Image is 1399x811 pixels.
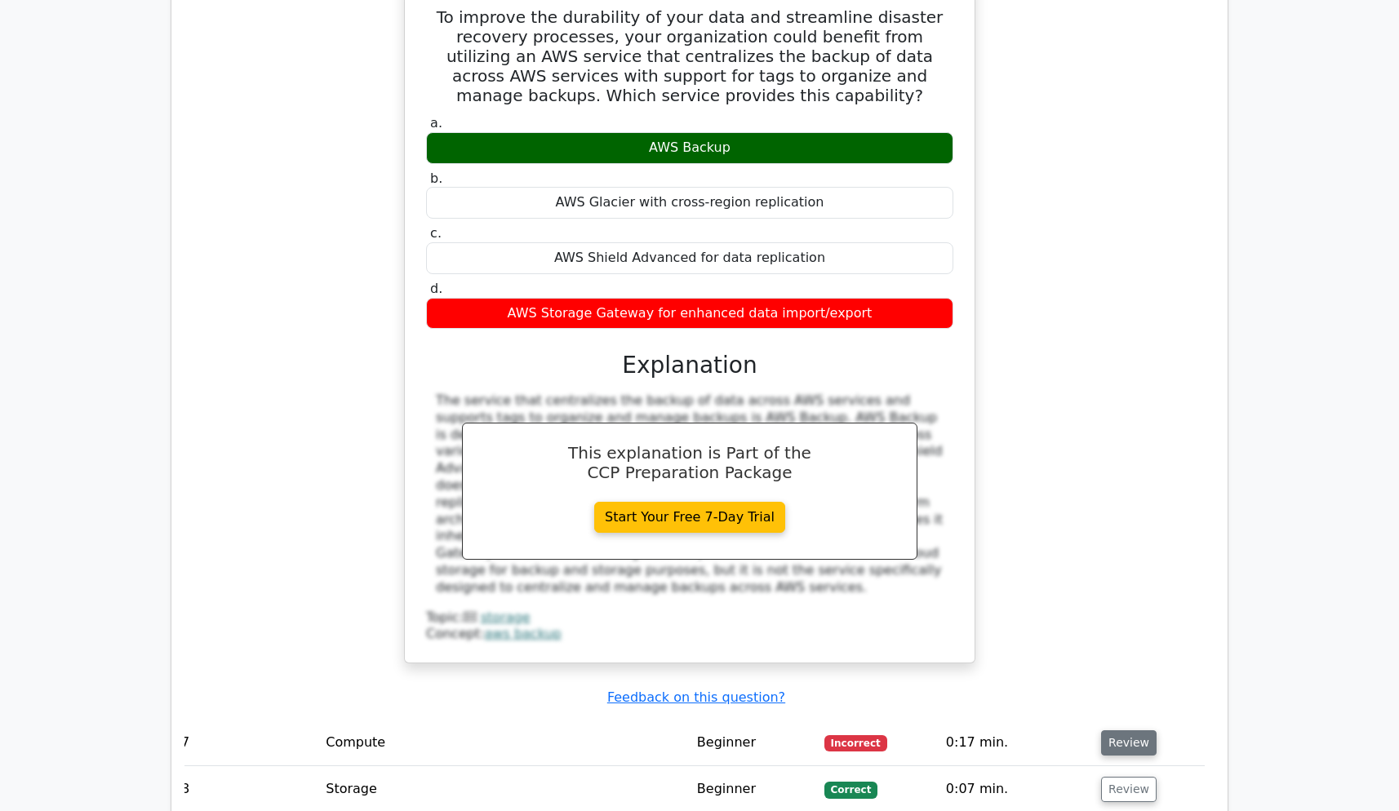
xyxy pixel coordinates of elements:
[1101,777,1157,802] button: Review
[436,392,944,596] div: The service that centralizes the backup of data across AWS services and supports tags to organize...
[430,171,442,186] span: b.
[824,782,877,798] span: Correct
[426,298,953,330] div: AWS Storage Gateway for enhanced data import/export
[594,502,785,533] a: Start Your Free 7-Day Trial
[430,225,442,241] span: c.
[824,735,887,751] span: Incorrect
[430,281,442,296] span: d.
[319,720,691,766] td: Compute
[175,720,319,766] td: 7
[426,626,953,643] div: Concept:
[426,242,953,274] div: AWS Shield Advanced for data replication
[481,609,531,625] a: storage
[426,132,953,164] div: AWS Backup
[430,115,442,131] span: a.
[691,720,818,766] td: Beginner
[485,626,562,641] a: aws backup
[426,187,953,219] div: AWS Glacier with cross-region replication
[607,689,785,705] a: Feedback on this question?
[424,7,955,105] h5: To improve the durability of your data and streamline disaster recovery processes, your organizat...
[426,609,953,627] div: Topic:
[436,352,944,379] h3: Explanation
[1101,730,1157,756] button: Review
[939,720,1095,766] td: 0:17 min.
